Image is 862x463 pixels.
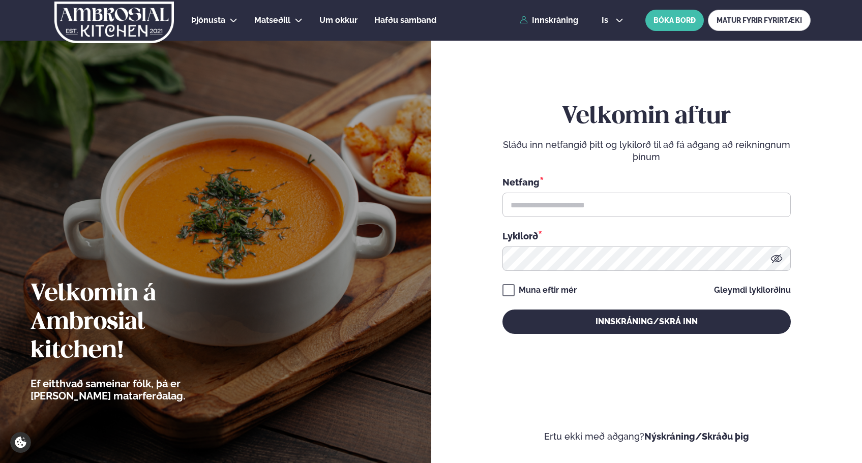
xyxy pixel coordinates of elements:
span: Þjónusta [191,15,225,25]
div: Netfang [502,175,791,189]
button: is [593,16,632,24]
button: BÓKA BORÐ [645,10,704,31]
a: Innskráning [520,16,578,25]
h2: Velkomin aftur [502,103,791,131]
a: Þjónusta [191,14,225,26]
a: MATUR FYRIR FYRIRTÆKI [708,10,811,31]
button: Innskráning/Skrá inn [502,310,791,334]
a: Nýskráning/Skráðu þig [644,431,749,442]
p: Ef eitthvað sameinar fólk, þá er [PERSON_NAME] matarferðalag. [31,378,242,402]
img: logo [53,2,175,43]
p: Sláðu inn netfangið þitt og lykilorð til að fá aðgang að reikningnum þínum [502,139,791,163]
span: Um okkur [319,15,358,25]
div: Lykilorð [502,229,791,242]
a: Hafðu samband [374,14,436,26]
p: Ertu ekki með aðgang? [462,430,832,443]
a: Cookie settings [10,432,31,453]
span: is [602,16,611,24]
a: Um okkur [319,14,358,26]
span: Hafðu samband [374,15,436,25]
a: Matseðill [254,14,290,26]
a: Gleymdi lykilorðinu [714,286,791,294]
span: Matseðill [254,15,290,25]
h2: Velkomin á Ambrosial kitchen! [31,280,242,365]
